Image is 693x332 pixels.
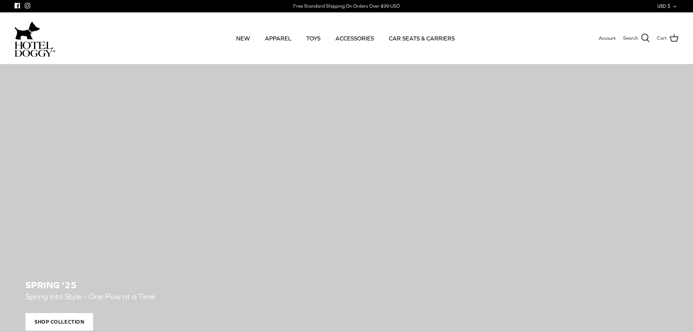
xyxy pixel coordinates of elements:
[623,34,650,43] a: Search
[15,3,20,8] a: Facebook
[258,26,298,51] a: APPAREL
[108,26,583,51] div: Primary navigation
[382,26,461,51] a: CAR SEATS & CARRIERS
[25,3,30,8] a: Instagram
[15,42,55,57] img: hoteldoggycom
[293,3,400,9] div: Free Standard Shipping On Orders Over $99 USD
[25,280,668,290] h2: SPRING '25
[657,35,667,42] span: Cart
[599,35,616,42] a: Account
[293,1,400,12] a: Free Standard Shipping On Orders Over $99 USD
[623,35,638,42] span: Search
[300,26,327,51] a: TOYS
[25,290,357,303] p: Spring into Style - One Paw at a Time
[329,26,381,51] a: ACCESSORIES
[15,20,55,57] a: hoteldoggycom
[25,313,93,331] span: Shop Collection
[657,34,678,43] a: Cart
[230,26,256,51] a: NEW
[599,35,616,41] span: Account
[15,20,40,42] img: dog-icon.svg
